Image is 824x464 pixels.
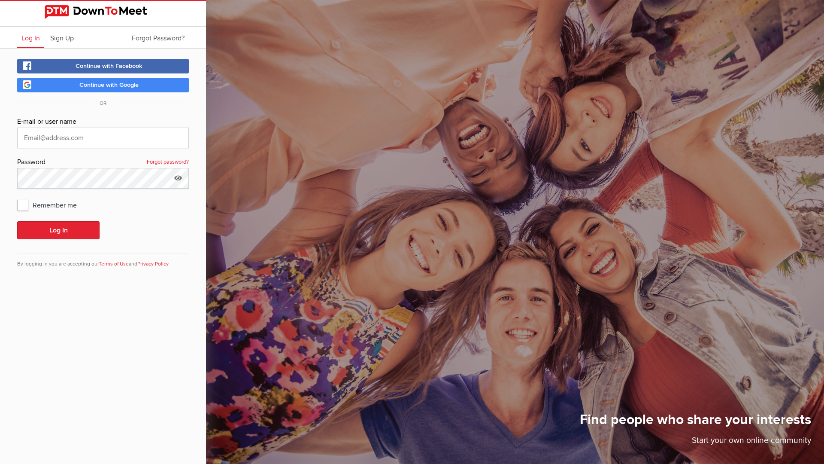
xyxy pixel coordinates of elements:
[99,261,129,267] a: Terms of Use
[17,128,189,148] input: Email@address.com
[91,100,115,107] span: OR
[17,221,100,239] button: Log In
[17,116,189,128] div: E-mail or user name
[79,81,139,89] span: Continue with Google
[50,34,74,43] span: Sign Up
[17,197,85,213] span: Remember me
[580,434,811,451] p: Start your own online community
[46,27,78,48] a: Sign Up
[132,34,185,43] span: Forgot Password?
[17,59,189,73] a: Continue with Facebook
[580,411,811,434] h1: Find people who share your interests
[45,5,161,19] img: DownToMeet
[147,157,189,168] a: Forgot password?
[17,157,189,168] div: Password
[21,34,40,43] span: Log In
[17,78,189,92] a: Continue with Google
[76,62,142,70] span: Continue with Facebook
[127,27,189,48] a: Forgot Password?
[17,253,189,268] div: By logging in you are accepting our and
[137,261,169,267] a: Privacy Policy
[17,27,44,48] a: Log In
